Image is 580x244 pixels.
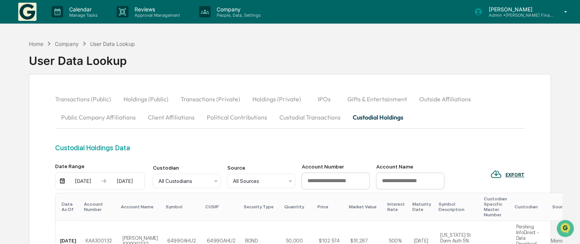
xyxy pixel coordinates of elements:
input: Clear [20,35,125,43]
div: [DATE] [108,178,141,184]
div: Account Number [301,164,370,170]
img: EXPORT [490,168,502,180]
div: Maturity Date [412,201,433,212]
p: People, Data, Settings [211,13,265,18]
button: IPOs [307,90,341,108]
p: Admin • [PERSON_NAME] Financial Advisors [482,13,553,18]
div: 🖐️ [8,96,14,102]
span: Data Lookup [15,110,48,118]
div: Account Number [84,201,115,212]
div: Start new chat [26,58,125,66]
button: Custodial Holdings [346,108,409,126]
div: User Data Lookup [90,41,135,47]
div: Market Value [349,204,381,209]
span: Pylon [76,129,92,134]
p: Manage Tasks [63,13,101,18]
p: [PERSON_NAME] [482,6,553,13]
div: Symbol [166,204,199,209]
iframe: Open customer support [556,219,576,239]
div: Custodian [514,204,543,209]
div: secondary tabs example [55,90,524,126]
div: Custodial Holdings Data [55,144,524,152]
button: Public Company Affiliations [55,108,141,126]
button: Political Contributions [200,108,273,126]
div: Quantity [284,204,311,209]
p: Reviews [128,6,184,13]
div: Security Type [244,204,278,209]
a: Powered byPylon [54,128,92,134]
div: Home [29,41,43,47]
div: Source [227,165,295,171]
a: 🖐️Preclearance [5,93,52,106]
button: Holdings (Public) [117,90,174,108]
p: Company [211,6,265,13]
button: Gifts & Entertainment [341,90,413,108]
button: Transactions (Private) [174,90,246,108]
div: Date Range [55,163,145,169]
img: arrow right [101,178,107,184]
div: [DATE] [67,178,99,184]
div: Account Name [121,204,160,209]
p: How can we help? [8,16,138,28]
p: Approval Management [128,13,184,18]
div: Source [552,204,577,209]
button: Custodial Transactions [273,108,346,126]
div: Data As Of [62,201,78,212]
div: 🔎 [8,111,14,117]
div: Company [55,41,79,47]
div: Custodian Specific Master Number [483,196,508,217]
div: We're available if you need us! [26,66,96,72]
img: calendar [59,178,65,184]
div: CUSIP [205,204,238,209]
button: Outside Affiliations [413,90,477,108]
button: Client Affiliations [141,108,200,126]
span: Preclearance [15,96,49,103]
div: Interest Rate [387,201,406,212]
button: Start new chat [129,60,138,69]
div: Custodian [152,165,221,171]
img: logo [18,3,36,21]
div: User Data Lookup [29,48,135,68]
button: Transactions (Public) [55,90,117,108]
div: 🗄️ [55,96,61,102]
div: EXPORT [506,172,525,178]
div: Symbol Description [439,201,478,212]
a: 🗄️Attestations [52,93,97,106]
p: Calendar [63,6,101,13]
div: Account Name [376,164,444,170]
a: 🔎Data Lookup [5,107,51,121]
button: Holdings (Private) [246,90,307,108]
div: Price [317,204,343,209]
img: 1746055101610-c473b297-6a78-478c-a979-82029cc54cd1 [8,58,21,72]
span: Attestations [63,96,94,103]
